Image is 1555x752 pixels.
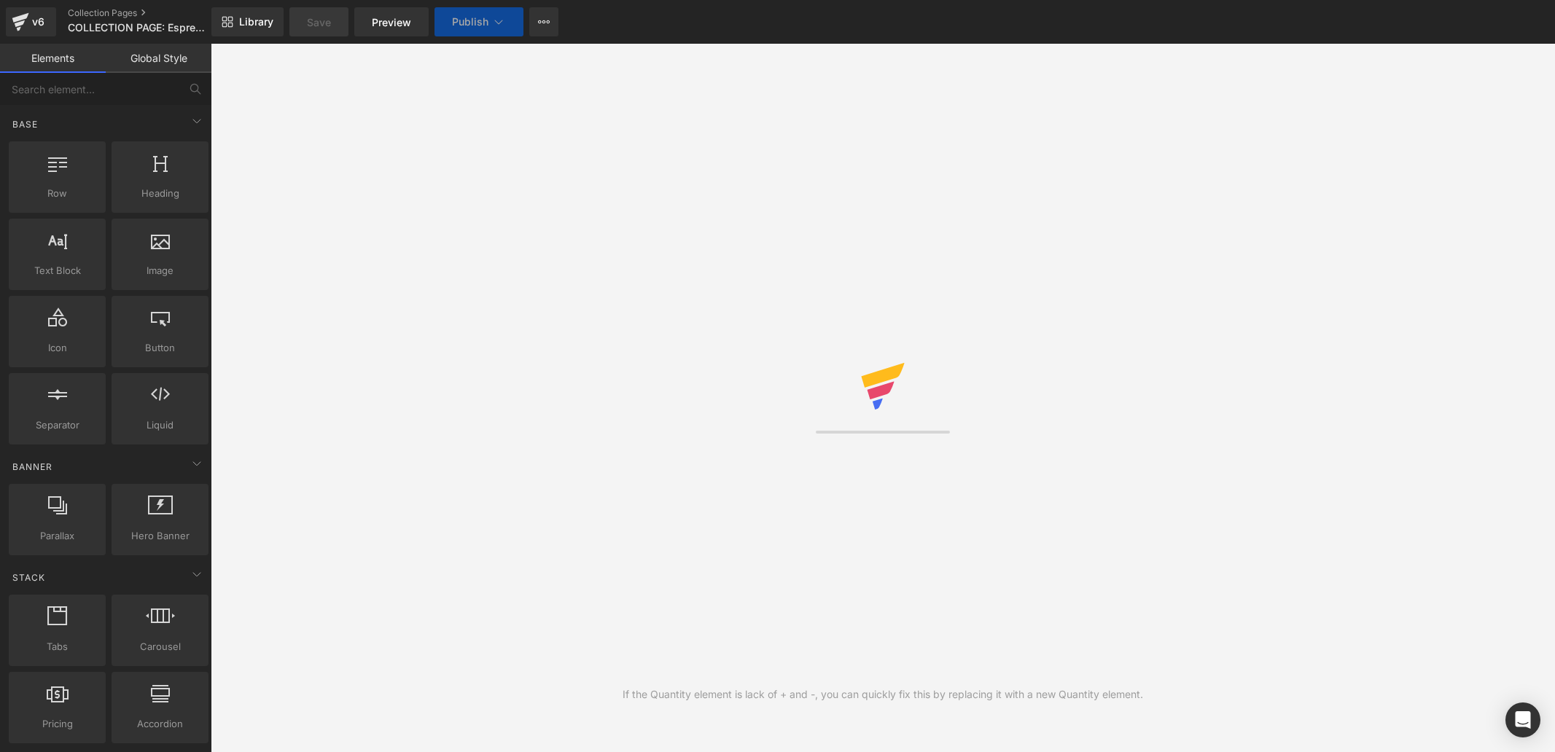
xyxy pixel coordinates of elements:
[434,7,523,36] button: Publish
[116,263,204,278] span: Image
[6,7,56,36] a: v6
[68,7,235,19] a: Collection Pages
[11,460,54,474] span: Banner
[29,12,47,31] div: v6
[372,15,411,30] span: Preview
[452,16,488,28] span: Publish
[13,340,101,356] span: Icon
[11,571,47,584] span: Stack
[116,186,204,201] span: Heading
[529,7,558,36] button: More
[116,340,204,356] span: Button
[239,15,273,28] span: Library
[11,117,39,131] span: Base
[13,263,101,278] span: Text Block
[13,186,101,201] span: Row
[116,716,204,732] span: Accordion
[211,7,284,36] a: New Library
[13,418,101,433] span: Separator
[13,716,101,732] span: Pricing
[354,7,429,36] a: Preview
[116,418,204,433] span: Liquid
[116,639,204,654] span: Carousel
[106,44,211,73] a: Global Style
[307,15,331,30] span: Save
[623,686,1143,702] div: If the Quantity element is lack of + and -, you can quickly fix this by replacing it with a new Q...
[68,22,208,34] span: COLLECTION PAGE: Espresso- und Kaffeeshop
[13,639,101,654] span: Tabs
[116,528,204,544] span: Hero Banner
[13,528,101,544] span: Parallax
[1505,702,1540,737] div: Open Intercom Messenger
